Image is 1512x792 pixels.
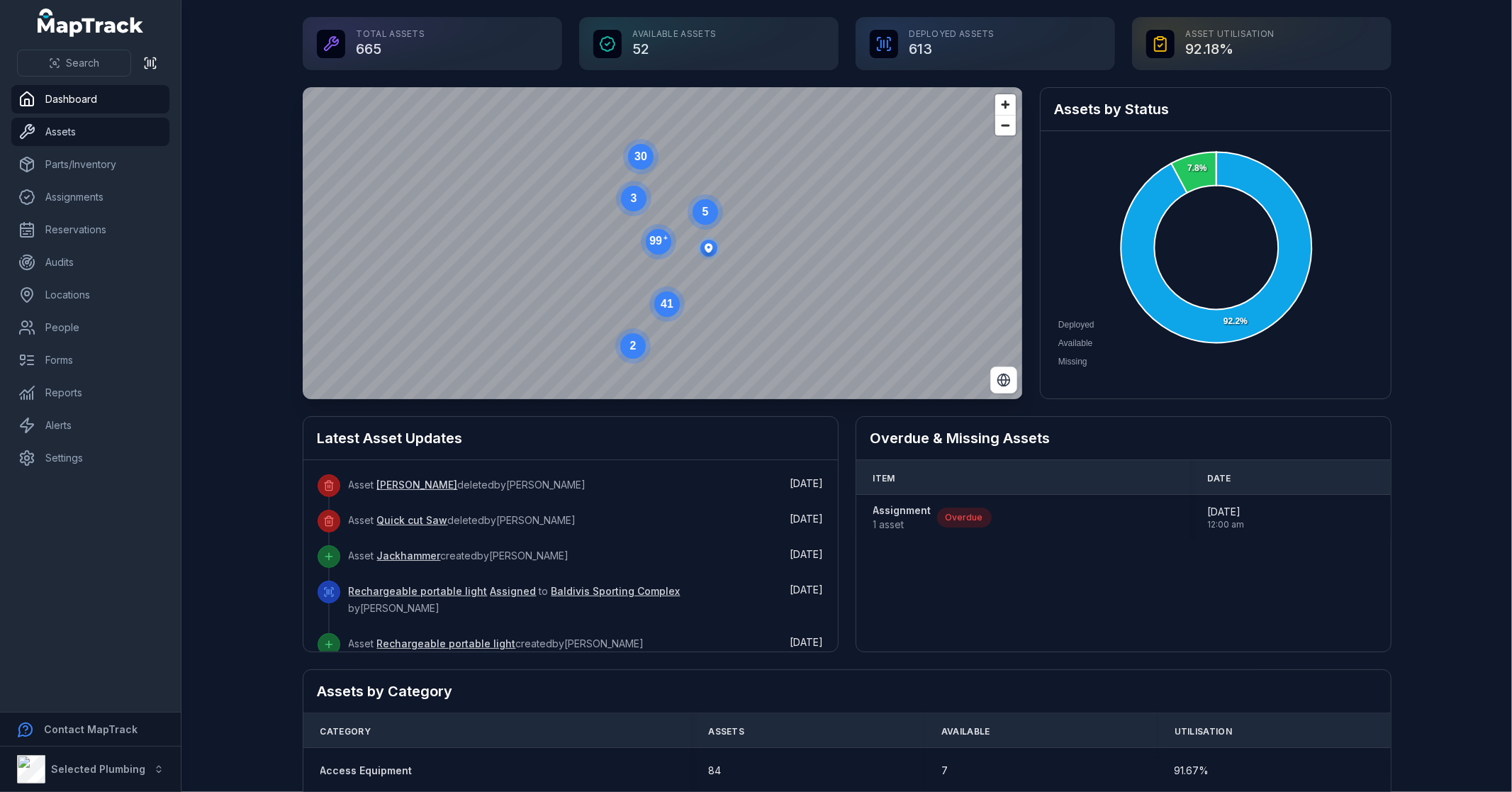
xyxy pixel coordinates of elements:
h2: Latest Asset Updates [318,428,824,448]
time: 9/16/2025, 7:32:48 AM [790,636,824,648]
text: 5 [702,206,708,218]
a: Rechargeable portable light [349,584,488,598]
span: Deployed [1058,320,1094,330]
span: Available [941,726,990,737]
span: 91.67 % [1175,764,1209,778]
a: Locations [11,281,169,309]
text: 30 [634,150,647,162]
span: Asset created by [PERSON_NAME] [349,550,569,562]
time: 9/16/2025, 7:37:59 AM [790,584,824,596]
span: Missing [1058,357,1087,367]
span: 12:00 am [1207,519,1244,530]
span: Category [320,726,371,737]
h2: Assets by Category [318,681,1377,701]
button: Zoom out [995,115,1016,135]
div: Overdue [937,508,992,528]
span: Date [1207,473,1231,484]
canvas: Map [303,87,1023,399]
a: Assignments [11,183,169,211]
h2: Assets by Status [1055,99,1377,119]
span: Asset deleted by [PERSON_NAME] [349,514,576,526]
span: [DATE] [790,584,824,596]
a: Audits [11,248,169,277]
button: Zoom in [995,94,1016,115]
text: 41 [661,298,673,310]
a: Baldivis Sporting Complex [551,584,681,598]
a: Alerts [11,411,169,440]
span: Item [873,473,895,484]
a: Quick cut Saw [377,513,448,528]
button: Search [17,50,131,77]
a: Forms [11,346,169,374]
a: Reports [11,379,169,407]
a: People [11,313,169,342]
time: 9/16/2025, 9:45:42 AM [790,548,824,560]
span: 1 asset [873,518,931,532]
span: Available [1058,338,1092,348]
text: 2 [629,340,636,352]
span: [DATE] [790,548,824,560]
span: [DATE] [790,513,824,525]
span: Search [66,56,99,70]
a: Assignment1 asset [873,503,931,532]
time: 9/10/2025, 12:00:00 AM [1207,505,1244,530]
a: Access Equipment [320,764,413,778]
time: 9/16/2025, 1:58:49 PM [790,477,824,489]
a: Jackhammer [377,549,441,563]
text: 3 [630,192,637,204]
span: 84 [708,764,721,778]
a: MapTrack [38,9,144,37]
a: Parts/Inventory [11,150,169,179]
a: Settings [11,444,169,472]
span: Utilisation [1175,726,1232,737]
span: [DATE] [1207,505,1244,519]
span: [DATE] [790,477,824,489]
span: 7 [941,764,948,778]
h2: Overdue & Missing Assets [870,428,1377,448]
a: Assigned [491,584,537,598]
strong: Assignment [873,503,931,518]
a: Assets [11,118,169,146]
span: Asset created by [PERSON_NAME] [349,637,644,649]
span: [DATE] [790,636,824,648]
time: 9/16/2025, 1:57:22 PM [790,513,824,525]
a: [PERSON_NAME] [377,478,458,492]
strong: Selected Plumbing [51,763,145,775]
a: Reservations [11,216,169,244]
tspan: + [663,234,667,242]
span: Assets [708,726,744,737]
span: to by [PERSON_NAME] [349,585,681,614]
text: 99 [649,234,668,247]
a: Rechargeable portable light [377,637,516,651]
span: Asset deleted by [PERSON_NAME] [349,479,586,491]
strong: Contact MapTrack [44,723,138,735]
a: Dashboard [11,85,169,113]
button: Switch to Satellite View [990,367,1017,394]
